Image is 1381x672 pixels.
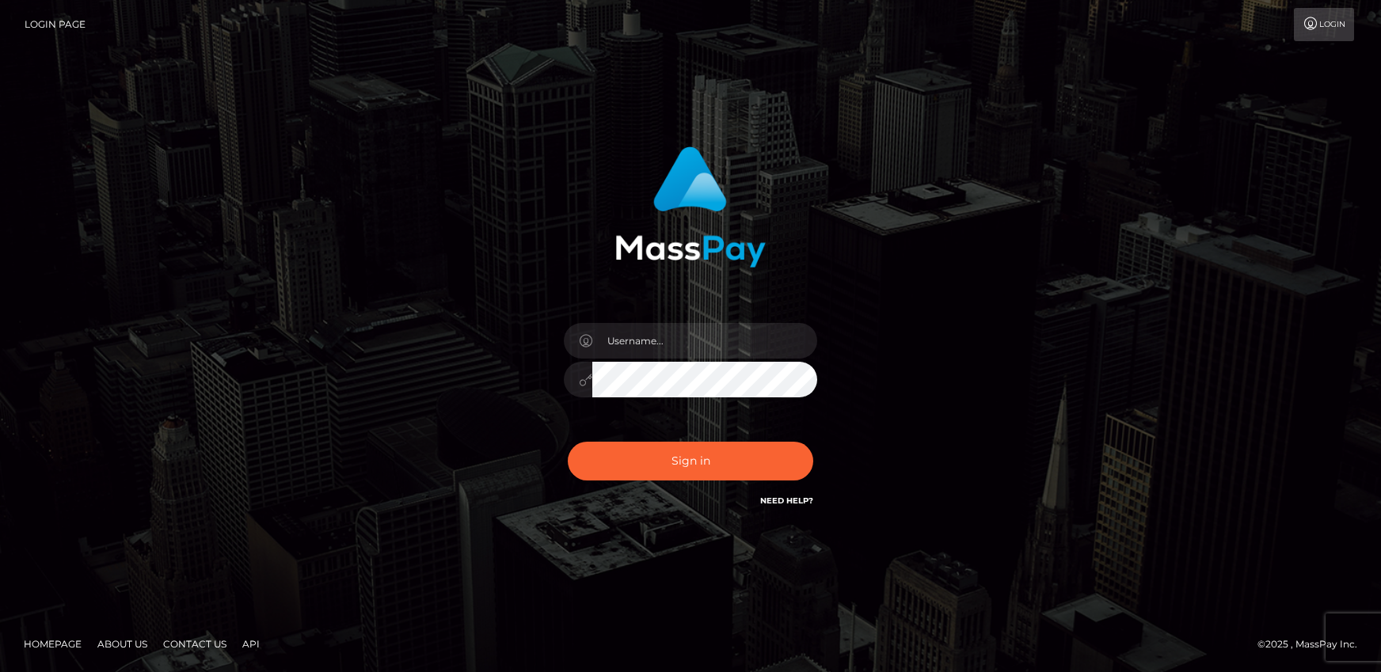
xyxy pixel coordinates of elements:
[25,8,86,41] a: Login Page
[1294,8,1354,41] a: Login
[615,146,766,268] img: MassPay Login
[568,442,813,480] button: Sign in
[91,632,154,656] a: About Us
[760,495,813,506] a: Need Help?
[236,632,266,656] a: API
[157,632,233,656] a: Contact Us
[17,632,88,656] a: Homepage
[1257,636,1369,653] div: © 2025 , MassPay Inc.
[592,323,817,359] input: Username...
